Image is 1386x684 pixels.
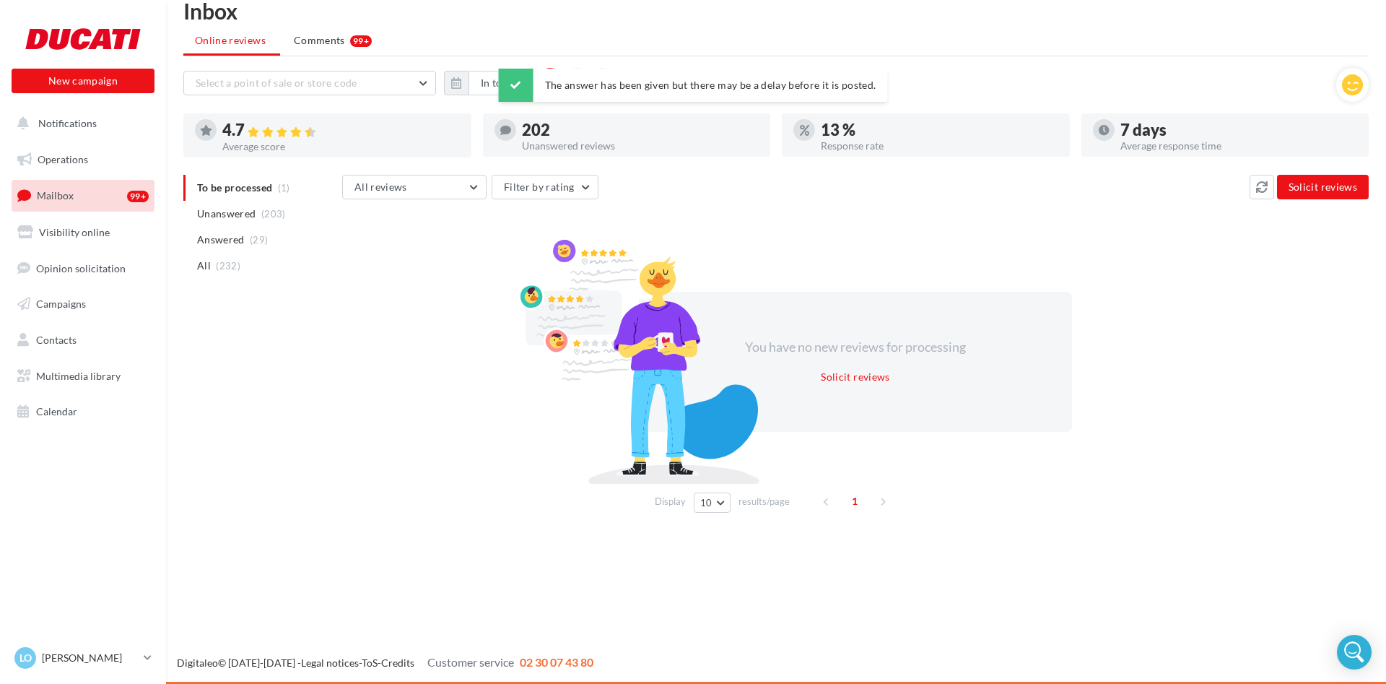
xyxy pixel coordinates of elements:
span: Campaigns [36,298,86,310]
div: 99+ [350,35,372,47]
button: In total [444,71,527,95]
a: Opinion solicitation [9,254,157,284]
div: 99+ [127,191,149,202]
a: LO [PERSON_NAME] [12,644,154,672]
a: Visibility online [9,217,157,248]
div: 7 days [1120,122,1358,138]
span: All reviews [354,181,407,193]
a: Legal notices [301,657,359,669]
div: Average score [222,142,460,152]
button: Solicit reviews [1277,175,1369,199]
span: results/page [738,495,790,508]
span: Unanswered [197,207,256,221]
div: 202 [522,122,759,138]
button: New campaign [12,69,154,93]
button: All reviews [342,175,487,199]
span: Display [655,495,686,508]
span: Calendar [36,405,77,417]
span: Select a point of sale or store code [196,77,357,89]
span: Notifications [38,117,97,129]
a: Calendar [9,397,157,427]
span: © [DATE]-[DATE] - - - [177,657,593,669]
span: (203) [261,208,286,220]
button: Notifications [9,108,152,139]
a: Digitaleo [177,657,218,669]
a: Operations [9,144,157,175]
span: Answered [197,233,245,247]
div: Response rate [821,141,1058,151]
a: Credits [381,657,414,669]
button: Filter by rating [492,175,598,199]
button: Select a point of sale or store code [183,71,436,95]
span: Opinion solicitation [36,261,126,274]
span: Mailbox [37,189,74,202]
span: Contacts [36,334,77,346]
span: 02 30 07 43 80 [520,655,593,669]
button: In total [468,71,527,95]
a: ToS [362,657,378,669]
div: Open Intercom Messenger [1337,635,1372,670]
a: Campaigns [9,289,157,319]
div: Unanswered reviews [522,141,759,151]
div: You have no new reviews for processing [731,338,980,357]
span: 10 [700,497,712,508]
button: 10 [694,493,731,513]
div: 13 % [821,122,1058,138]
span: All [197,259,211,273]
div: Average response time [1120,141,1358,151]
span: Multimedia library [36,370,121,382]
a: Mailbox99+ [9,180,157,211]
span: (232) [216,260,240,272]
a: Multimedia library [9,361,157,391]
span: Operations [38,153,88,165]
p: [PERSON_NAME] [42,651,138,665]
span: Customer service [427,655,514,669]
div: The answer has been given but there may be a delay before it is posted. [499,69,888,102]
div: 4.7 [222,122,460,139]
a: Contacts [9,325,157,355]
span: Visibility online [39,226,110,238]
span: (29) [250,234,268,246]
button: Solicit reviews [815,368,895,386]
span: LO [19,651,32,665]
span: 1 [843,490,866,513]
span: Comments [294,33,345,48]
